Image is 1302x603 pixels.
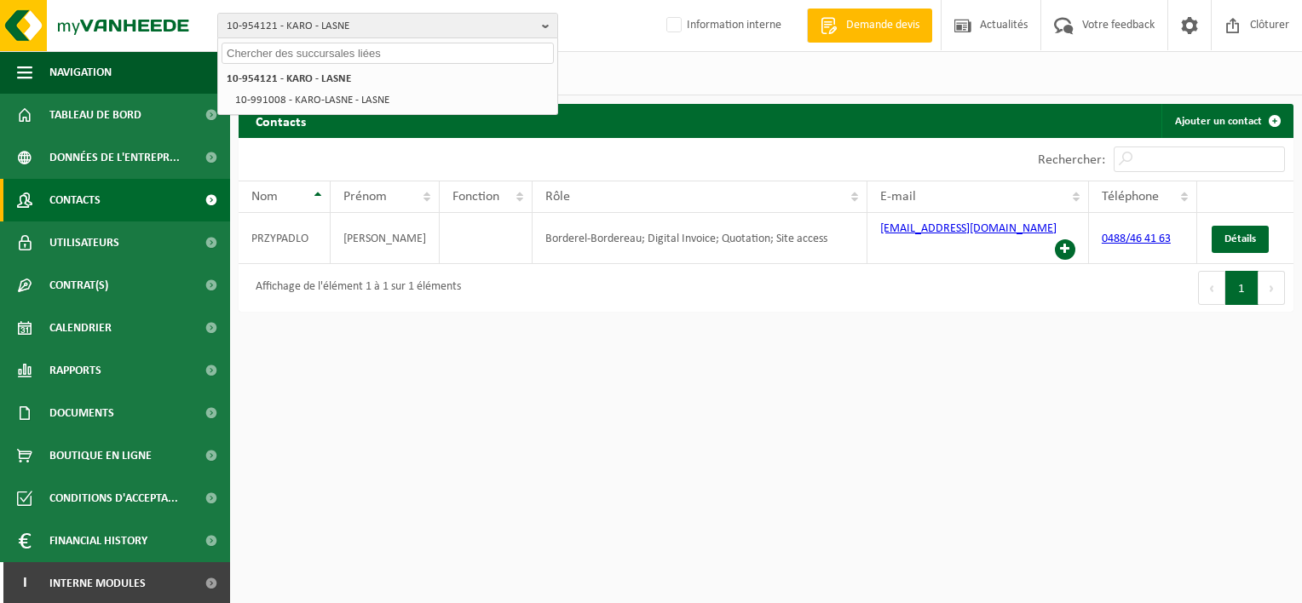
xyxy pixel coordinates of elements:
[49,520,147,562] span: Financial History
[343,190,387,204] span: Prénom
[230,89,554,111] li: 10-991008 - KARO-LASNE - LASNE
[239,213,331,264] td: PRZYPADLO
[49,264,108,307] span: Contrat(s)
[1225,271,1259,305] button: 1
[807,9,932,43] a: Demande devis
[49,477,178,520] span: Conditions d'accepta...
[227,73,351,84] strong: 10-954121 - KARO - LASNE
[1224,233,1256,244] span: Détails
[222,43,554,64] input: Chercher des succursales liées
[49,349,101,392] span: Rapports
[1038,153,1105,167] label: Rechercher:
[1102,190,1159,204] span: Téléphone
[49,434,152,477] span: Boutique en ligne
[663,13,781,38] label: Information interne
[49,392,114,434] span: Documents
[49,179,101,221] span: Contacts
[880,222,1057,235] a: [EMAIL_ADDRESS][DOMAIN_NAME]
[217,13,558,38] button: 10-954121 - KARO - LASNE
[49,136,180,179] span: Données de l'entrepr...
[49,51,112,94] span: Navigation
[1102,233,1171,245] a: 0488/46 41 63
[880,190,916,204] span: E-mail
[331,213,440,264] td: [PERSON_NAME]
[452,190,499,204] span: Fonction
[842,17,924,34] span: Demande devis
[247,273,461,303] div: Affichage de l'élément 1 à 1 sur 1 éléments
[1198,271,1225,305] button: Previous
[49,307,112,349] span: Calendrier
[1259,271,1285,305] button: Next
[251,190,278,204] span: Nom
[49,221,119,264] span: Utilisateurs
[49,94,141,136] span: Tableau de bord
[545,190,570,204] span: Rôle
[1212,226,1269,253] a: Détails
[1161,104,1292,138] a: Ajouter un contact
[533,213,867,264] td: Borderel-Bordereau; Digital Invoice; Quotation; Site access
[239,104,323,137] h2: Contacts
[227,14,535,39] span: 10-954121 - KARO - LASNE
